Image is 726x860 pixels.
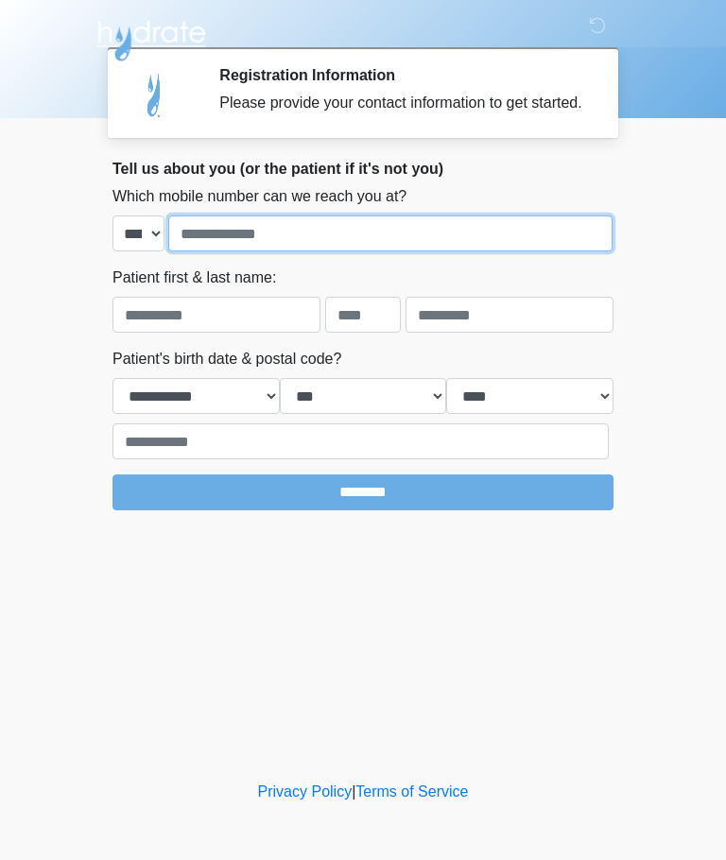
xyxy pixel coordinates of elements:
[352,783,355,800] a: |
[219,92,585,114] div: Please provide your contact information to get started.
[355,783,468,800] a: Terms of Service
[112,160,614,178] h2: Tell us about you (or the patient if it's not you)
[112,267,276,289] label: Patient first & last name:
[94,14,209,62] img: Hydrate IV Bar - Arcadia Logo
[127,66,183,123] img: Agent Avatar
[112,185,406,208] label: Which mobile number can we reach you at?
[258,783,353,800] a: Privacy Policy
[112,348,341,370] label: Patient's birth date & postal code?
